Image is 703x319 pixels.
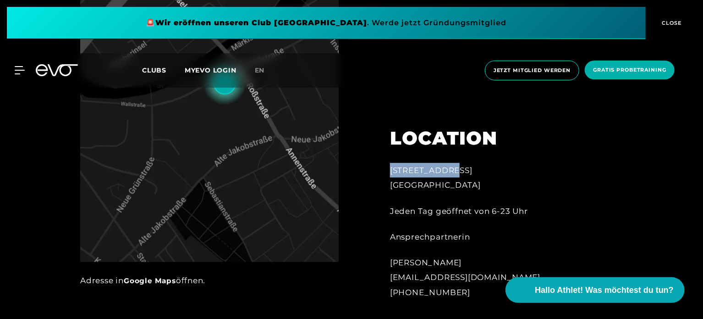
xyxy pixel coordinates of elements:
div: [PERSON_NAME] [EMAIL_ADDRESS][DOMAIN_NAME] [PHONE_NUMBER] [390,255,592,300]
a: MYEVO LOGIN [185,66,236,74]
span: Hallo Athlet! Was möchtest du tun? [535,284,674,297]
a: en [255,65,276,76]
button: CLOSE [646,7,696,39]
a: Jetzt Mitglied werden [482,61,582,80]
a: Gratis Probetraining [582,61,677,80]
span: en [255,66,265,74]
div: [STREET_ADDRESS] [GEOGRAPHIC_DATA] [390,163,592,193]
a: Google Maps [124,276,176,285]
div: Ansprechpartnerin [390,229,592,244]
span: Gratis Probetraining [593,66,666,74]
span: Jetzt Mitglied werden [494,67,571,74]
span: CLOSE [660,19,682,27]
div: Jeden Tag geöffnet von 6-23 Uhr [390,204,592,218]
span: Clubs [142,66,166,74]
a: Clubs [142,66,185,74]
div: Adresse in öffnen. [80,273,339,288]
h2: LOCATION [390,127,592,149]
button: Hallo Athlet! Was möchtest du tun? [505,277,685,303]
